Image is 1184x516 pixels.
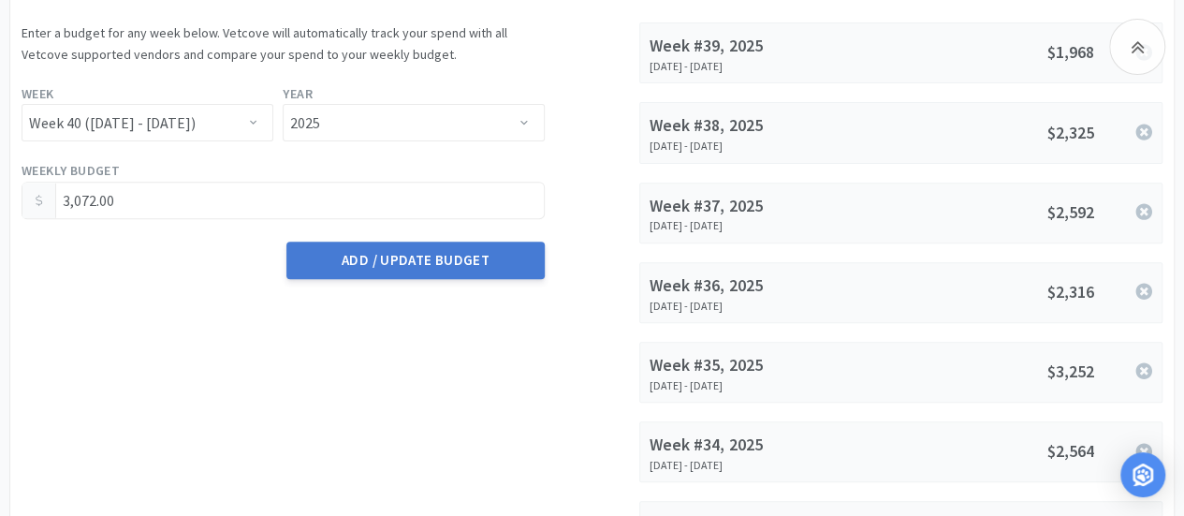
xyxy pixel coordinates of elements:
[1120,452,1165,497] div: Open Intercom Messenger
[1047,281,1094,302] span: $2,316
[650,33,871,60] div: Week #39, 2025
[1047,122,1094,143] span: $2,325
[22,22,545,65] p: Enter a budget for any week below. Vetcove will automatically track your spend with all Vetcove s...
[650,219,871,232] div: [DATE] - [DATE]
[1047,41,1094,63] span: $1,968
[286,242,544,279] button: Add / Update Budget
[650,432,871,459] div: Week #34, 2025
[283,83,313,104] label: Year
[650,379,871,392] div: [DATE] - [DATE]
[650,300,871,313] div: [DATE] - [DATE]
[1047,440,1094,462] span: $2,564
[22,83,54,104] label: Week
[650,273,871,300] div: Week #36, 2025
[650,60,871,73] div: [DATE] - [DATE]
[650,352,871,379] div: Week #35, 2025
[650,459,871,472] div: [DATE] - [DATE]
[650,140,871,153] div: [DATE] - [DATE]
[1047,201,1094,223] span: $2,592
[1047,361,1094,382] span: $3,252
[650,112,871,140] div: Week #38, 2025
[650,193,871,220] div: Week #37, 2025
[22,160,120,181] label: Weekly Budget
